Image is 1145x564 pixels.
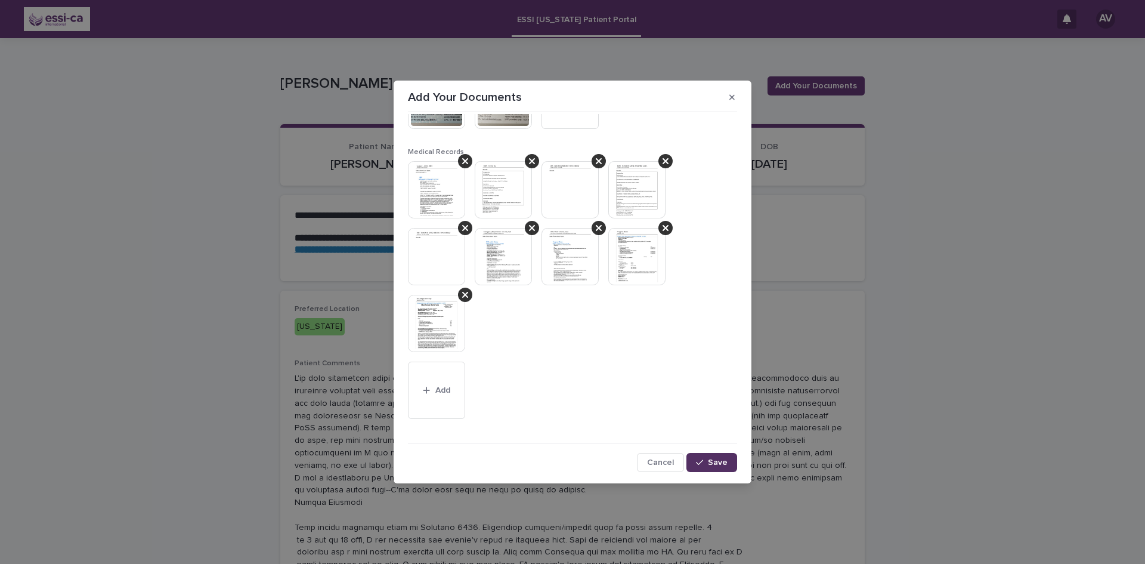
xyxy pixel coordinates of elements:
button: Save [686,453,737,472]
p: Add Your Documents [408,90,522,104]
button: Add [408,362,465,419]
span: Add [435,386,450,395]
span: Save [708,458,728,467]
span: Cancel [647,458,674,467]
button: Cancel [637,453,684,472]
span: Medical Records [408,149,464,156]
